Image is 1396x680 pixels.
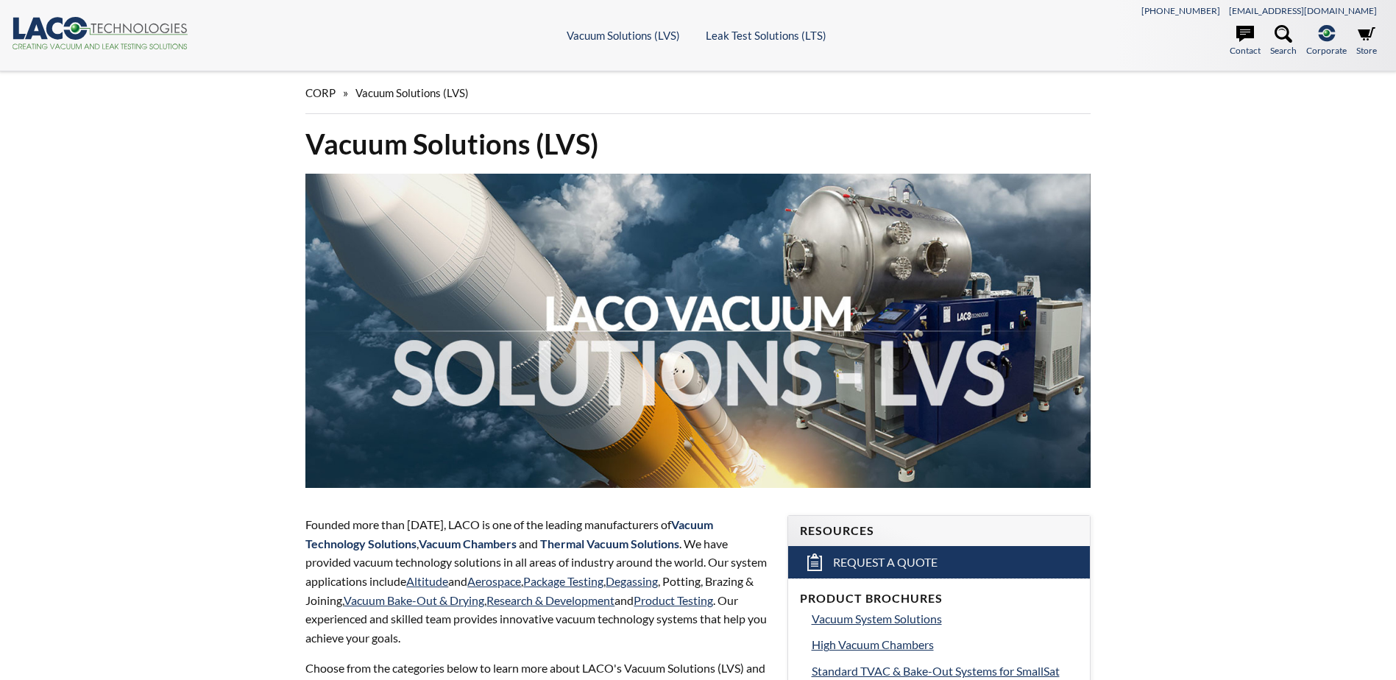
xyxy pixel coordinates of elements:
[305,174,1090,488] img: LACO Vacuum Solutions - LVS header
[1306,43,1347,57] span: Corporate
[467,574,521,588] a: Aerospace
[812,664,1060,678] span: Standard TVAC & Bake-Out Systems for SmallSat
[606,574,658,588] a: Degassing
[1270,25,1297,57] a: Search
[634,593,713,607] a: Product Testing
[523,574,603,588] a: Package Testing
[486,593,614,607] a: Research & Development
[1356,25,1377,57] a: Store
[406,574,448,588] a: Altitude
[540,536,679,550] strong: Thermal Vacuum Solutions
[812,637,934,651] span: High Vacuum Chambers
[305,86,336,99] span: CORP
[812,635,1078,654] a: High Vacuum Chambers
[1141,5,1220,16] a: [PHONE_NUMBER]
[833,555,938,570] span: Request a Quote
[344,593,484,607] a: Vacuum Bake-Out & Drying
[567,29,680,42] a: Vacuum Solutions (LVS)
[706,29,826,42] a: Leak Test Solutions (LTS)
[812,612,942,626] span: Vacuum System Solutions
[812,609,1078,628] a: Vacuum System Solutions
[800,591,1078,606] h4: Product Brochures
[788,546,1090,578] a: Request a Quote
[305,517,713,550] strong: Vacuum Technology Solutions
[800,523,1078,539] h4: Resources
[1230,25,1261,57] a: Contact
[305,126,1090,162] h1: Vacuum Solutions (LVS)
[419,536,517,550] strong: Vacuum Chambers
[355,86,469,99] span: Vacuum Solutions (LVS)
[305,72,1090,114] div: »
[305,515,769,647] p: Founded more than [DATE], LACO is one of the leading manufacturers of , and . We have provided va...
[1229,5,1377,16] a: [EMAIL_ADDRESS][DOMAIN_NAME]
